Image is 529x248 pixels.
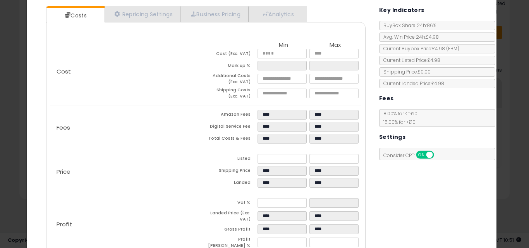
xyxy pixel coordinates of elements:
p: Profit [50,221,206,227]
p: Cost [50,68,206,75]
td: Listed [206,154,258,166]
td: Additional Costs (Exc. VAT) [206,73,258,87]
h5: Key Indicators [379,5,424,15]
a: Repricing Settings [105,6,181,22]
td: Cost (Exc. VAT) [206,49,258,61]
td: Landed [206,178,258,190]
td: Shipping Costs (Exc. VAT) [206,87,258,101]
th: Min [258,42,309,49]
td: Landed Price (Exc. VAT) [206,210,258,224]
td: Mark up % [206,61,258,73]
td: Vat % [206,198,258,210]
span: Avg. Win Price 24h: £4.98 [380,34,439,40]
span: OFF [433,152,445,158]
td: Gross Profit [206,224,258,236]
a: Analytics [249,6,306,22]
span: Shipping Price: £0.00 [380,68,431,75]
span: £4.98 [432,45,459,52]
td: Amazon Fees [206,110,258,122]
a: Costs [46,8,104,23]
span: BuyBox Share 24h: 86% [380,22,436,29]
a: Business Pricing [181,6,249,22]
h5: Fees [379,94,394,103]
span: 15.00 % for > £10 [380,119,416,125]
p: Fees [50,125,206,131]
h5: Settings [379,132,405,142]
td: Total Costs & Fees [206,134,258,146]
span: Consider CPT: [380,152,444,159]
td: Shipping Price [206,166,258,178]
span: Current Buybox Price: [380,45,459,52]
th: Max [309,42,361,49]
span: Current Listed Price: £4.98 [380,57,440,63]
span: ON [417,152,426,158]
td: Digital Service Fee [206,122,258,134]
span: ( FBM ) [446,45,459,52]
span: 8.00 % for <= £10 [380,110,417,125]
span: Current Landed Price: £4.98 [380,80,444,87]
p: Price [50,169,206,175]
